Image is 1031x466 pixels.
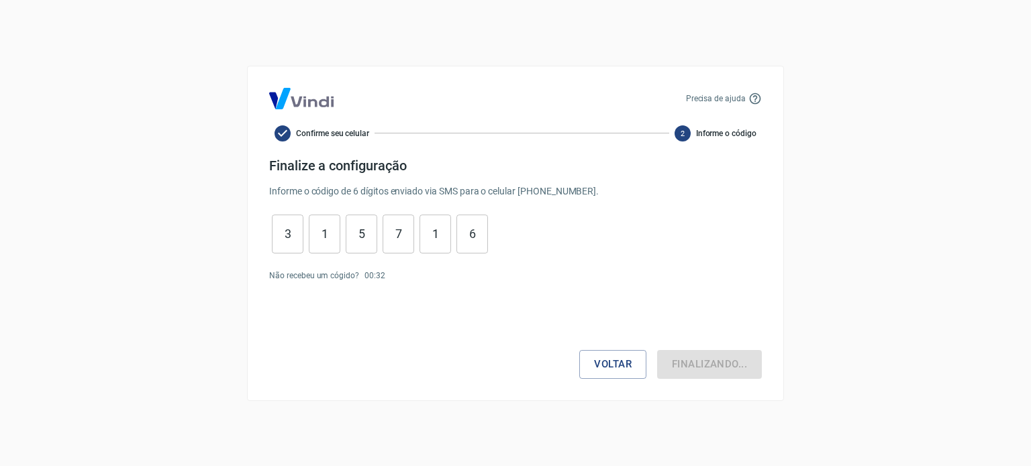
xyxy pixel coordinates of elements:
[364,270,385,282] p: 00 : 32
[681,129,685,137] text: 2
[686,93,746,105] p: Precisa de ajuda
[269,88,334,109] img: Logo Vind
[579,350,646,378] button: Voltar
[269,270,359,282] p: Não recebeu um cógido?
[269,184,762,198] p: Informe o código de 6 dígitos enviado via SMS para o celular [PHONE_NUMBER] .
[269,158,762,174] h4: Finalize a configuração
[696,127,756,139] span: Informe o código
[296,127,369,139] span: Confirme seu celular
